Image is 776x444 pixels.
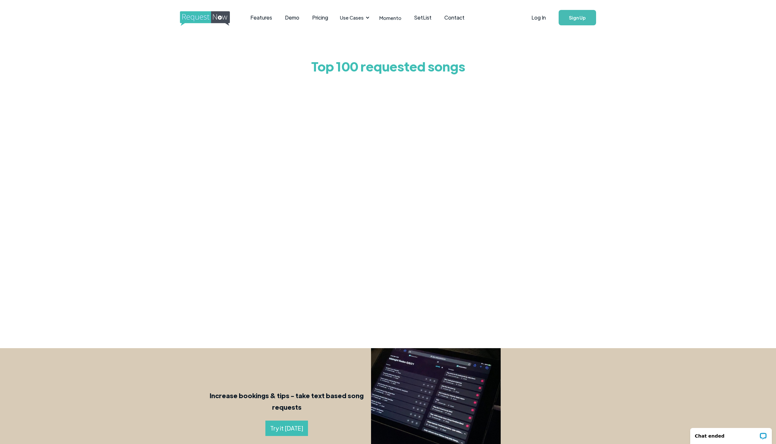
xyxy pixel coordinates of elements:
h1: Top 100 requested songs [238,53,538,79]
div: Use Cases [340,14,364,21]
a: Features [244,8,279,28]
a: Pricing [306,8,335,28]
iframe: LiveChat chat widget [686,424,776,444]
strong: Increase bookings & tips - take text based song requests [210,391,364,411]
a: Momento [373,8,408,27]
a: Demo [279,8,306,28]
div: Use Cases [336,8,371,28]
a: Contact [438,8,471,28]
img: requestnow logo [180,11,242,26]
a: home [180,11,228,24]
a: Log In [525,6,552,29]
a: SetList [408,8,438,28]
a: Try it [DATE] [265,421,308,436]
a: Sign Up [559,10,596,25]
iframe: RequestNow Top 100 Songs [276,79,500,335]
